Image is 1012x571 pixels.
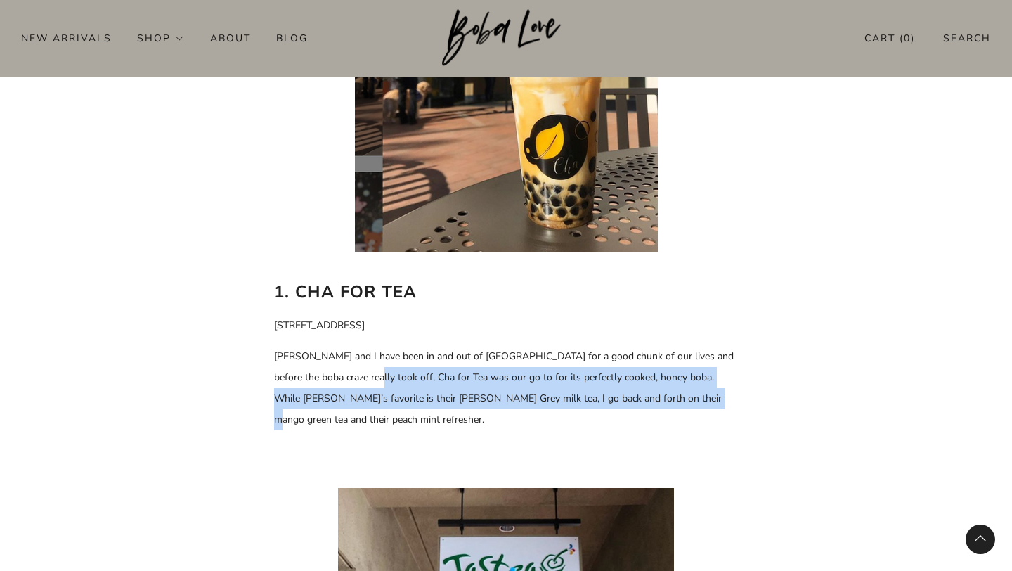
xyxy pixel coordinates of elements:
[137,27,185,49] a: Shop
[21,27,112,49] a: New Arrivals
[966,525,995,554] back-to-top-button: Back to top
[864,27,915,50] a: Cart
[442,9,571,67] img: Boba Love
[904,32,911,45] items-count: 0
[943,27,991,50] a: Search
[274,281,417,303] b: 1. Cha for Tea
[210,27,251,49] a: About
[274,319,365,332] span: [STREET_ADDRESS]
[276,27,308,49] a: Blog
[274,349,734,426] span: [PERSON_NAME] and I have been in and out of [GEOGRAPHIC_DATA] for a good chunk of our lives and b...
